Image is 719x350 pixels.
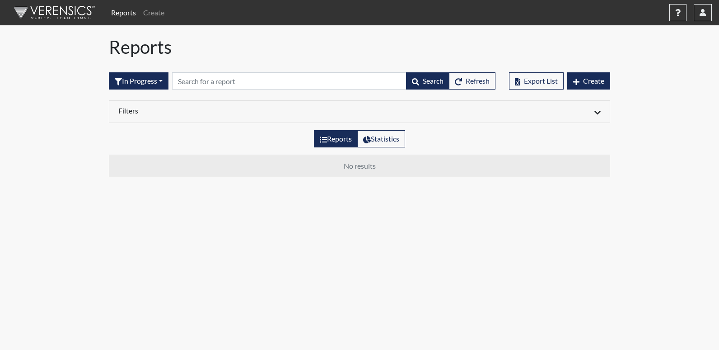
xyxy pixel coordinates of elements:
[314,130,358,147] label: View the list of reports
[118,106,353,115] h6: Filters
[140,4,168,22] a: Create
[107,4,140,22] a: Reports
[509,72,564,90] button: Export List
[466,76,490,85] span: Refresh
[583,76,604,85] span: Create
[423,76,444,85] span: Search
[109,36,610,58] h1: Reports
[172,72,406,90] input: Search by Registration ID, Interview Number, or Investigation Name.
[406,72,449,90] button: Search
[449,72,495,90] button: Refresh
[112,106,607,117] div: Click to expand/collapse filters
[357,130,405,147] label: View statistics about completed interviews
[109,72,168,90] div: Filter by interview status
[109,155,610,177] td: No results
[524,76,558,85] span: Export List
[567,72,610,90] button: Create
[109,72,168,90] button: In Progress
